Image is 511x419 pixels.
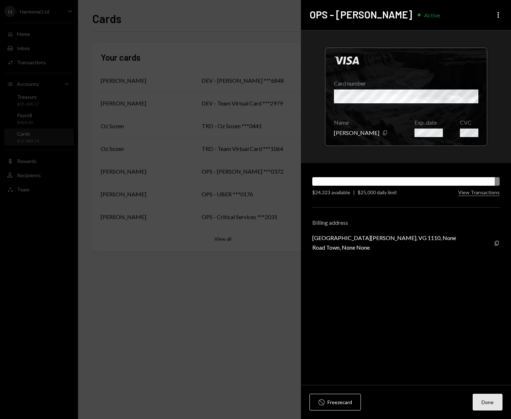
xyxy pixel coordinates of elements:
[309,8,412,22] h2: OPS - [PERSON_NAME]
[358,189,397,196] div: $25,000 daily limit
[325,48,487,146] div: Click to hide
[353,189,355,196] div: |
[424,12,440,18] div: Active
[312,244,456,251] div: Road Town, None None
[473,394,502,410] button: Done
[328,398,352,406] div: Freeze card
[309,394,361,410] button: Freezecard
[312,234,456,241] div: [GEOGRAPHIC_DATA][PERSON_NAME], VG 1110, None
[312,189,350,196] div: $24,323 available
[458,189,500,196] button: View Transactions
[312,219,500,226] div: Billing address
